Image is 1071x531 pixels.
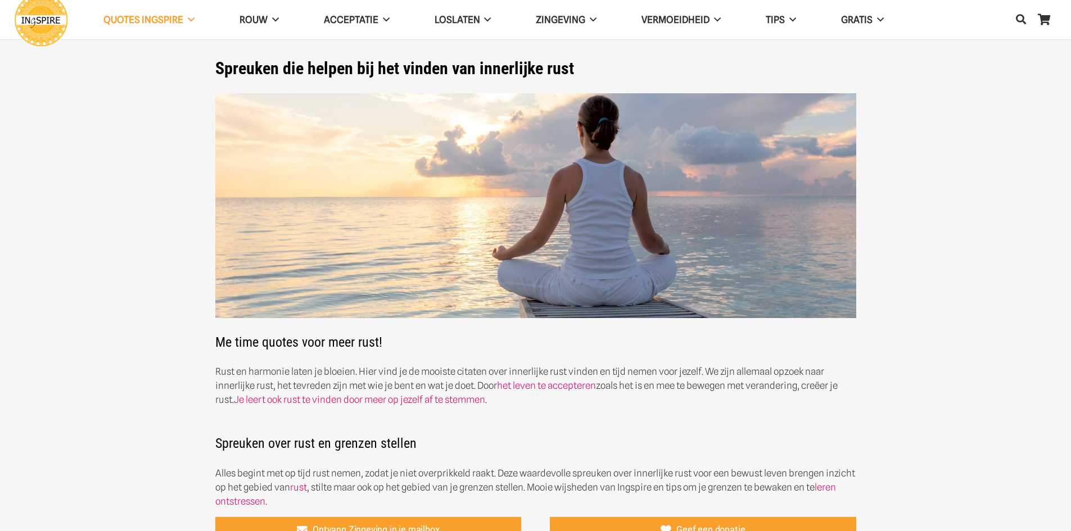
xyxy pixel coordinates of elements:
[513,6,619,34] a: Zingeving
[239,14,268,25] span: ROUW
[743,6,819,34] a: TIPS
[301,6,412,34] a: Acceptatie
[215,93,856,319] img: Innerlijke rust spreuken van ingspire voor balans en geluk
[103,14,183,25] span: QUOTES INGSPIRE
[819,6,906,34] a: GRATIS
[641,14,710,25] span: VERMOEIDHEID
[215,466,856,509] p: Alles begint met op tijd rust nemen, zodat je niet overprikkeld raakt. Deze waardevolle spreuken ...
[215,482,836,507] a: leren ontstressen
[412,6,514,34] a: Loslaten
[215,58,856,79] h1: Spreuken die helpen bij het vinden van innerlijke rust
[536,14,585,25] span: Zingeving
[1010,6,1032,33] a: Zoeken
[217,6,301,34] a: ROUW
[234,394,485,405] a: Je leert ook rust te vinden door meer op jezelf af te stemmen
[766,14,785,25] span: TIPS
[290,482,307,493] a: rust
[324,14,378,25] span: Acceptatie
[215,93,856,351] h2: Me time quotes voor meer rust!
[81,6,217,34] a: QUOTES INGSPIRE
[215,421,856,452] h2: Spreuken over rust en grenzen stellen
[841,14,873,25] span: GRATIS
[435,14,480,25] span: Loslaten
[497,380,596,391] a: het leven te accepteren
[215,365,856,407] p: Rust en harmonie laten je bloeien. Hier vind je de mooiste citaten over innerlijke rust vinden en...
[619,6,743,34] a: VERMOEIDHEID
